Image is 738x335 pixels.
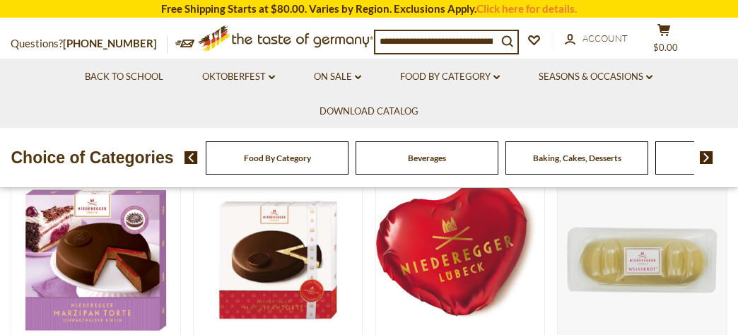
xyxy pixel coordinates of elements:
[11,35,168,53] p: Questions?
[376,176,545,327] img: Niederegger
[184,151,198,164] img: previous arrow
[700,151,713,164] img: next arrow
[85,69,163,85] a: Back to School
[539,69,652,85] a: Seasons & Occasions
[653,42,678,53] span: $0.00
[565,31,628,47] a: Account
[582,33,628,44] span: Account
[63,37,157,49] a: [PHONE_NUMBER]
[320,104,418,119] a: Download Catalog
[400,69,500,85] a: Food By Category
[202,69,275,85] a: Oktoberfest
[643,23,685,59] button: $0.00
[533,153,621,163] a: Baking, Cakes, Desserts
[314,69,361,85] a: On Sale
[244,153,311,163] a: Food By Category
[408,153,446,163] a: Beverages
[476,2,577,15] a: Click here for details.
